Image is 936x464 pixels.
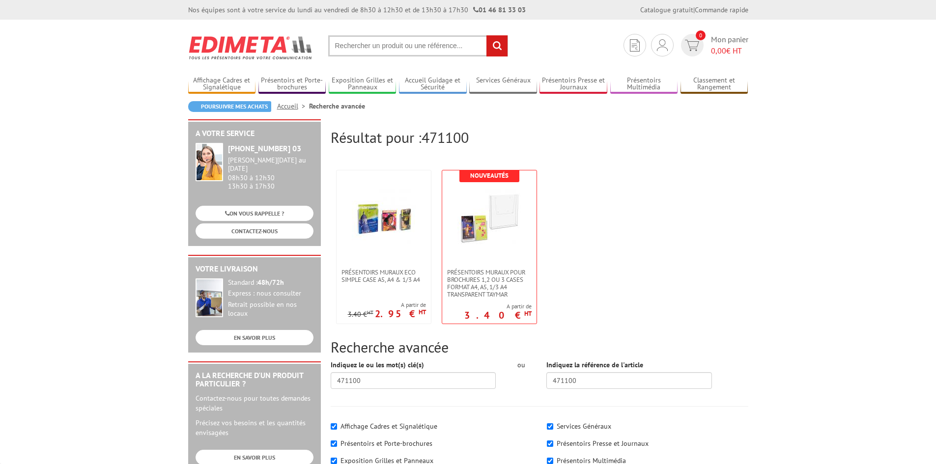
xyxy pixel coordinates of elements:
div: [PERSON_NAME][DATE] au [DATE] [228,156,313,173]
a: Commande rapide [695,5,748,14]
label: Présentoirs Presse et Journaux [557,439,649,448]
label: Indiquez le ou les mot(s) clé(s) [331,360,424,370]
sup: HT [419,308,426,316]
a: CONTACTEZ-NOUS [196,223,313,239]
input: Exposition Grilles et Panneaux [331,458,337,464]
a: Accueil [277,102,309,110]
label: Services Généraux [557,422,611,431]
label: Affichage Cadres et Signalétique [340,422,437,431]
span: PRÉSENTOIRS MURAUX POUR BROCHURES 1,2 OU 3 CASES FORMAT A4, A5, 1/3 A4 TRANSPARENT TAYMAR [447,269,532,298]
div: ou [511,360,532,370]
img: devis rapide [630,39,640,52]
b: Nouveautés [470,171,509,180]
h2: A votre service [196,129,313,138]
h2: Résultat pour : [331,129,748,145]
strong: [PHONE_NUMBER] 03 [228,143,301,153]
sup: HT [524,309,532,318]
p: Contactez-nous pour toutes demandes spéciales [196,393,313,413]
strong: 01 46 81 33 03 [473,5,526,14]
h2: A la recherche d'un produit particulier ? [196,371,313,388]
input: Présentoirs Multimédia [547,458,553,464]
img: Edimeta [188,29,313,66]
sup: HT [367,309,373,316]
p: Précisez vos besoins et les quantités envisagées [196,418,313,437]
input: Affichage Cadres et Signalétique [331,423,337,430]
a: Services Généraux [469,76,537,92]
input: Rechercher un produit ou une référence... [328,35,508,56]
input: rechercher [486,35,508,56]
a: Accueil Guidage et Sécurité [399,76,467,92]
span: 0 [696,30,706,40]
img: PRÉSENTOIRS MURAUX POUR BROCHURES 1,2 OU 3 CASES FORMAT A4, A5, 1/3 A4 TRANSPARENT TAYMAR [457,185,521,249]
a: Présentoirs Presse et Journaux [539,76,607,92]
div: | [640,5,748,15]
div: Standard : [228,278,313,287]
input: Services Généraux [547,423,553,430]
span: 471100 [422,128,469,147]
div: Express : nous consulter [228,289,313,298]
span: € HT [711,45,748,56]
img: Présentoirs muraux Eco simple case A5, A4 & 1/3 A4 [352,185,416,249]
p: 3.40 € [464,312,532,318]
a: EN SAVOIR PLUS [196,330,313,345]
h2: Votre livraison [196,265,313,273]
span: A partir de [348,301,426,309]
div: Nos équipes sont à votre service du lundi au vendredi de 8h30 à 12h30 et de 13h30 à 17h30 [188,5,526,15]
a: Présentoirs muraux Eco simple case A5, A4 & 1/3 A4 [337,269,431,283]
span: 0,00 [711,46,726,55]
a: Classement et Rangement [681,76,748,92]
a: PRÉSENTOIRS MURAUX POUR BROCHURES 1,2 OU 3 CASES FORMAT A4, A5, 1/3 A4 TRANSPARENT TAYMAR [442,269,537,298]
a: ON VOUS RAPPELLE ? [196,206,313,221]
a: Affichage Cadres et Signalétique [188,76,256,92]
input: Présentoirs Presse et Journaux [547,440,553,447]
a: Présentoirs Multimédia [610,76,678,92]
label: Présentoirs et Porte-brochures [340,439,432,448]
img: devis rapide [657,39,668,51]
p: 3.40 € [348,311,373,318]
a: Présentoirs et Porte-brochures [258,76,326,92]
div: 08h30 à 12h30 13h30 à 17h30 [228,156,313,190]
a: Poursuivre mes achats [188,101,271,112]
p: 2.95 € [375,311,426,317]
a: Exposition Grilles et Panneaux [329,76,397,92]
img: devis rapide [685,40,699,51]
span: A partir de [464,302,532,310]
li: Recherche avancée [309,101,365,111]
span: Mon panier [711,34,748,56]
label: Indiquez la référence de l'article [546,360,643,370]
img: widget-service.jpg [196,143,223,181]
input: Présentoirs et Porte-brochures [331,440,337,447]
h2: Recherche avancée [331,339,748,355]
div: Retrait possible en nos locaux [228,300,313,318]
a: devis rapide 0 Mon panier 0,00€ HT [679,34,748,56]
img: widget-livraison.jpg [196,278,223,317]
strong: 48h/72h [257,278,284,287]
a: Catalogue gratuit [640,5,693,14]
span: Présentoirs muraux Eco simple case A5, A4 & 1/3 A4 [341,269,426,283]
